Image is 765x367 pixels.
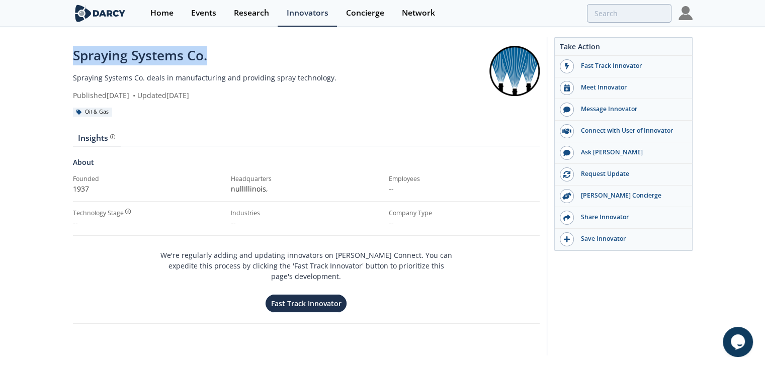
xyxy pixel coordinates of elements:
div: Home [150,9,174,17]
span: • [131,90,137,100]
p: -- [389,218,540,228]
div: Published [DATE] Updated [DATE] [73,90,489,101]
a: Insights [73,134,121,146]
div: Request Update [574,169,687,178]
img: Profile [678,6,693,20]
div: Share Innovator [574,213,687,222]
div: Fast Track Innovator [574,61,687,70]
p: 1937 [73,183,224,194]
img: logo-wide.svg [73,5,128,22]
div: Innovators [287,9,328,17]
div: Employees [389,174,540,183]
div: Meet Innovator [574,83,687,92]
iframe: chat widget [723,327,755,357]
div: Ask [PERSON_NAME] [574,148,687,157]
div: Technology Stage [73,209,124,218]
div: Industries [231,209,382,218]
div: [PERSON_NAME] Concierge [574,191,687,200]
div: Message Innovator [574,105,687,114]
p: -- [389,183,540,194]
div: Connect with User of Innovator [574,126,687,135]
img: information.svg [125,209,131,214]
div: About [73,157,540,174]
div: Save Innovator [574,234,687,243]
img: information.svg [110,134,116,140]
div: We're regularly adding and updating innovators on [PERSON_NAME] Connect. You can expedite this pr... [158,243,454,313]
p: nullIllinois , [231,183,382,194]
div: Spraying Systems Co. [73,46,489,65]
div: Events [191,9,216,17]
div: Headquarters [231,174,382,183]
div: Take Action [555,41,692,56]
div: Company Type [389,209,540,218]
div: Research [234,9,269,17]
div: Oil & Gas [73,108,113,117]
p: -- [231,218,382,228]
input: Advanced Search [587,4,671,23]
button: Fast Track Innovator [265,294,347,313]
button: Save Innovator [555,229,692,250]
div: Insights [78,134,115,142]
div: -- [73,218,224,228]
div: Concierge [346,9,384,17]
div: Network [402,9,435,17]
p: Spraying Systems Co. deals in manufacturing and providing spray technology. [73,72,489,83]
div: Founded [73,174,224,183]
